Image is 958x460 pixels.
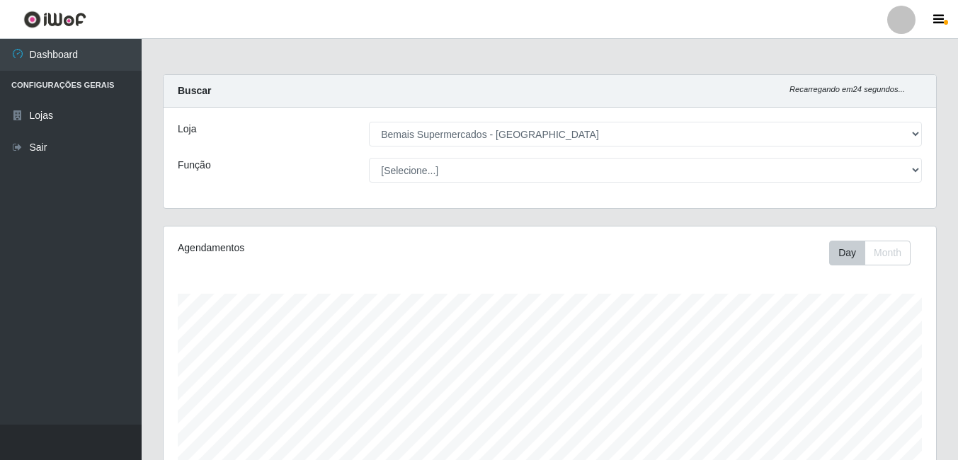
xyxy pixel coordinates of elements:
[178,158,211,173] label: Função
[829,241,922,265] div: Toolbar with button groups
[865,241,911,265] button: Month
[23,11,86,28] img: CoreUI Logo
[789,85,905,93] i: Recarregando em 24 segundos...
[178,85,211,96] strong: Buscar
[829,241,865,265] button: Day
[829,241,911,265] div: First group
[178,241,475,255] div: Agendamentos
[178,122,196,137] label: Loja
